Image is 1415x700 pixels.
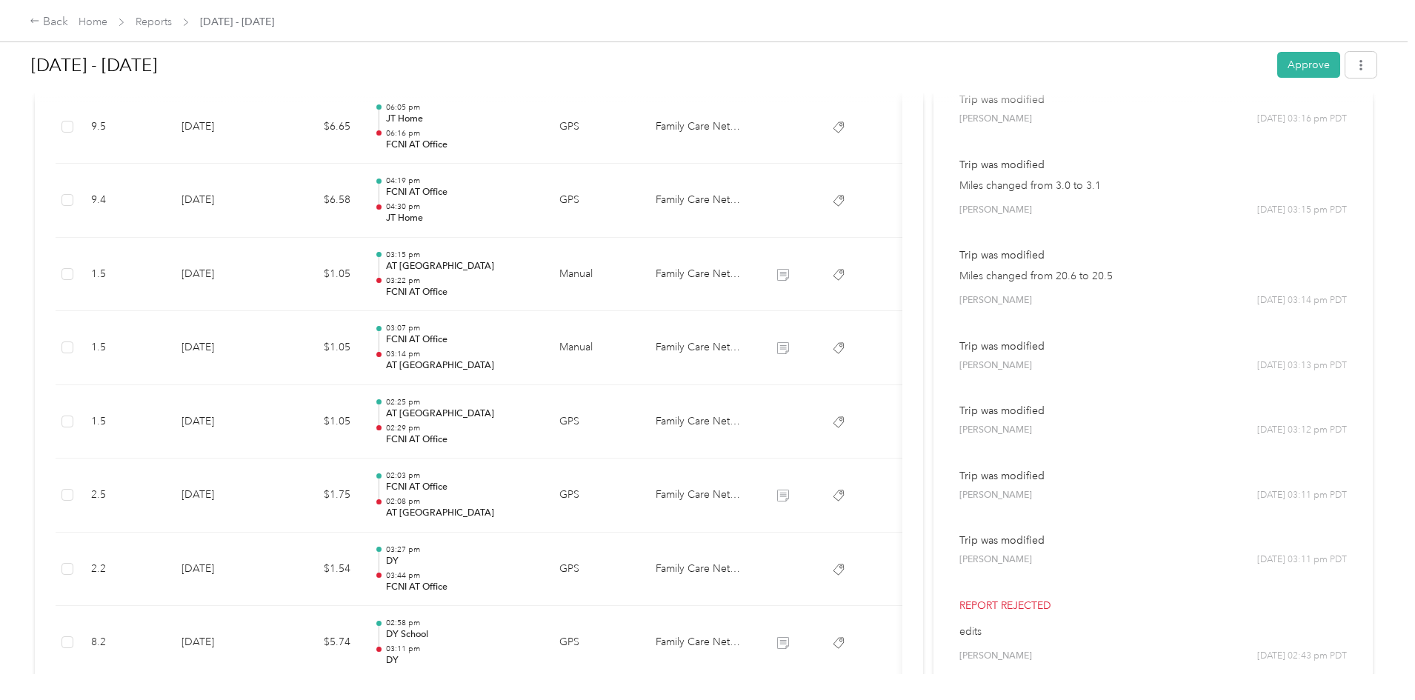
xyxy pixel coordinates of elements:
p: 02:03 pm [386,470,536,481]
p: 03:27 pm [386,544,536,555]
td: $1.75 [273,459,362,533]
p: 03:07 pm [386,323,536,333]
td: $1.05 [273,238,362,312]
span: [PERSON_NAME] [959,553,1032,567]
td: $5.74 [273,606,362,680]
td: GPS [547,533,644,607]
p: 06:16 pm [386,128,536,139]
td: Family Care Network [644,533,755,607]
p: Trip was modified [959,157,1347,173]
p: Trip was modified [959,247,1347,263]
p: 03:22 pm [386,276,536,286]
td: Family Care Network [644,385,755,459]
a: Home [79,16,107,28]
button: Approve [1277,52,1340,78]
span: [DATE] 03:11 pm PDT [1257,489,1347,502]
p: FCNI AT Office [386,186,536,199]
td: $6.58 [273,164,362,238]
td: 9.5 [79,90,170,164]
p: 03:11 pm [386,644,536,654]
td: [DATE] [170,533,273,607]
p: Trip was modified [959,468,1347,484]
p: 03:14 pm [386,349,536,359]
p: 06:05 pm [386,102,536,113]
p: AT [GEOGRAPHIC_DATA] [386,407,536,421]
td: GPS [547,90,644,164]
td: GPS [547,606,644,680]
span: [DATE] - [DATE] [200,14,274,30]
span: [DATE] 02:43 pm PDT [1257,650,1347,663]
span: [PERSON_NAME] [959,424,1032,437]
span: [PERSON_NAME] [959,650,1032,663]
p: AT [GEOGRAPHIC_DATA] [386,507,536,520]
p: 02:29 pm [386,423,536,433]
p: 04:30 pm [386,201,536,212]
td: GPS [547,385,644,459]
p: JT Home [386,113,536,126]
td: Family Care Network [644,164,755,238]
td: Manual [547,238,644,312]
p: Miles changed from 20.6 to 20.5 [959,268,1347,284]
a: Reports [136,16,172,28]
td: [DATE] [170,90,273,164]
td: Family Care Network [644,311,755,385]
td: $1.05 [273,311,362,385]
td: 1.5 [79,238,170,312]
td: Family Care Network [644,606,755,680]
td: [DATE] [170,164,273,238]
p: 03:44 pm [386,570,536,581]
td: GPS [547,164,644,238]
p: 02:08 pm [386,496,536,507]
span: [DATE] 03:12 pm PDT [1257,424,1347,437]
p: FCNI AT Office [386,139,536,152]
td: Manual [547,311,644,385]
p: FCNI AT Office [386,581,536,594]
span: [DATE] 03:15 pm PDT [1257,204,1347,217]
span: [DATE] 03:14 pm PDT [1257,294,1347,307]
span: [DATE] 03:11 pm PDT [1257,553,1347,567]
span: [PERSON_NAME] [959,294,1032,307]
p: edits [959,624,1347,639]
span: [DATE] 03:13 pm PDT [1257,359,1347,373]
p: Trip was modified [959,339,1347,354]
p: Miles changed from 3.0 to 3.1 [959,178,1347,193]
p: 03:15 pm [386,250,536,260]
p: FCNI AT Office [386,433,536,447]
p: DY [386,654,536,667]
td: [DATE] [170,238,273,312]
td: $1.05 [273,385,362,459]
td: [DATE] [170,606,273,680]
p: AT [GEOGRAPHIC_DATA] [386,260,536,273]
p: FCNI AT Office [386,333,536,347]
iframe: Everlance-gr Chat Button Frame [1332,617,1415,700]
p: AT [GEOGRAPHIC_DATA] [386,359,536,373]
span: [PERSON_NAME] [959,359,1032,373]
div: Back [30,13,68,31]
td: Family Care Network [644,90,755,164]
p: DY [386,555,536,568]
td: 1.5 [79,385,170,459]
td: GPS [547,459,644,533]
p: Trip was modified [959,403,1347,419]
td: [DATE] [170,311,273,385]
p: FCNI AT Office [386,481,536,494]
td: Family Care Network [644,459,755,533]
p: Trip was modified [959,533,1347,548]
p: Report rejected [959,598,1347,613]
p: FCNI AT Office [386,286,536,299]
td: $6.65 [273,90,362,164]
td: 1.5 [79,311,170,385]
p: JT Home [386,212,536,225]
td: $1.54 [273,533,362,607]
td: Family Care Network [644,238,755,312]
td: 2.2 [79,533,170,607]
span: [PERSON_NAME] [959,204,1032,217]
span: [DATE] 03:16 pm PDT [1257,113,1347,126]
p: 04:19 pm [386,176,536,186]
td: 9.4 [79,164,170,238]
td: [DATE] [170,459,273,533]
td: 2.5 [79,459,170,533]
td: 8.2 [79,606,170,680]
h1: Aug 18 - 31, 2025 [31,47,1267,83]
span: [PERSON_NAME] [959,489,1032,502]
